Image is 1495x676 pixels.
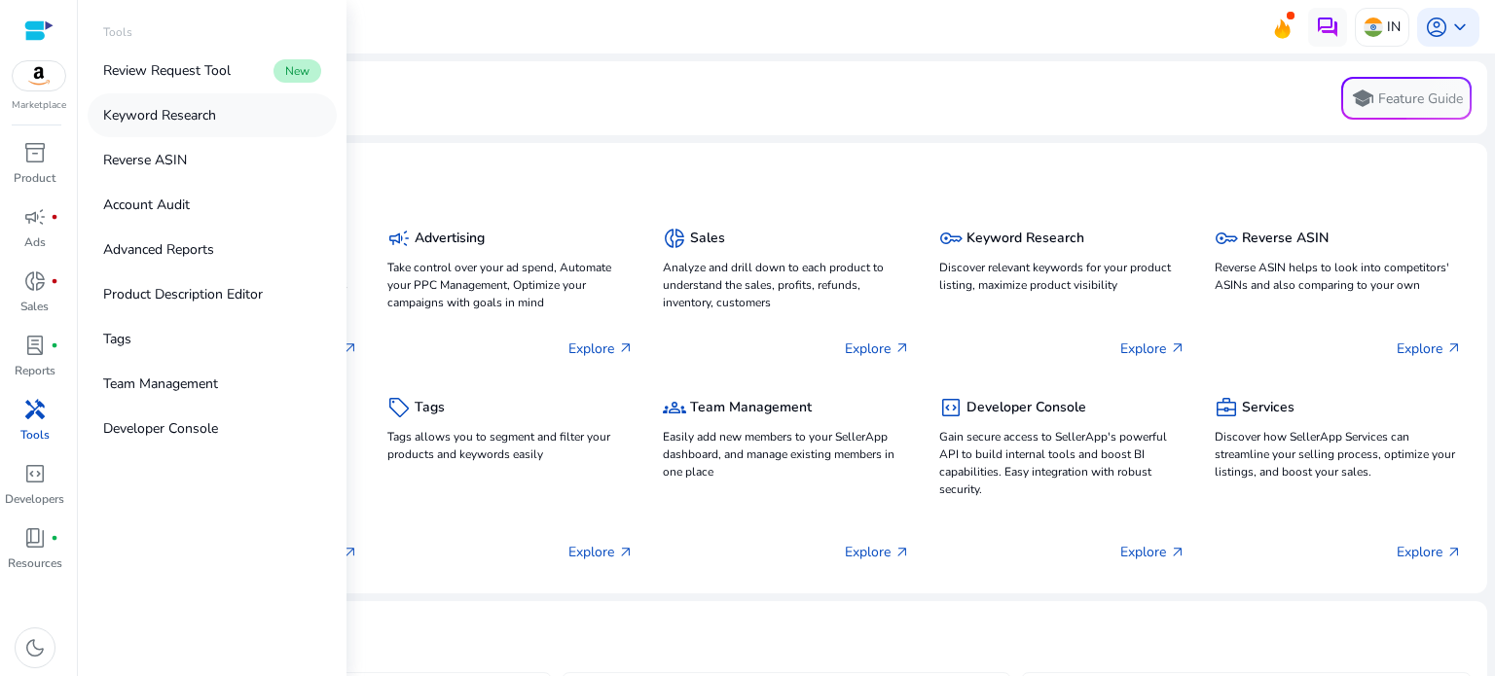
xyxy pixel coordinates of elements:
[966,400,1086,416] h5: Developer Console
[12,98,66,113] p: Marketplace
[103,23,132,41] p: Tools
[894,340,910,356] span: arrow_outward
[663,227,686,250] span: donut_small
[5,490,64,508] p: Developers
[103,60,231,81] p: Review Request Tool
[1397,338,1462,359] p: Explore
[1242,231,1329,247] h5: Reverse ASIN
[1448,16,1472,39] span: keyboard_arrow_down
[103,418,218,439] p: Developer Console
[1120,338,1185,359] p: Explore
[20,298,49,315] p: Sales
[23,269,47,293] span: donut_small
[15,362,55,379] p: Reports
[939,396,963,419] span: code_blocks
[415,400,445,416] h5: Tags
[23,334,47,357] span: lab_profile
[845,542,910,562] p: Explore
[939,428,1186,498] p: Gain secure access to SellerApp's powerful API to build internal tools and boost BI capabilities....
[1215,259,1462,294] p: Reverse ASIN helps to look into competitors' ASINs and also comparing to your own
[51,213,58,221] span: fiber_manual_record
[24,233,46,251] p: Ads
[1425,16,1448,39] span: account_circle
[387,396,411,419] span: sell
[51,341,58,349] span: fiber_manual_record
[1120,542,1185,562] p: Explore
[1364,18,1383,37] img: in.svg
[343,545,358,560] span: arrow_outward
[618,340,634,356] span: arrow_outward
[939,227,963,250] span: key
[939,259,1186,294] p: Discover relevant keywords for your product listing, maximize product visibility
[568,542,634,562] p: Explore
[387,227,411,250] span: campaign
[51,277,58,285] span: fiber_manual_record
[845,338,910,359] p: Explore
[1215,227,1238,250] span: key
[1446,340,1462,356] span: arrow_outward
[23,526,47,550] span: book_4
[13,61,65,90] img: amazon.svg
[966,231,1084,247] h5: Keyword Research
[8,554,62,572] p: Resources
[14,169,55,187] p: Product
[103,374,218,394] p: Team Management
[51,534,58,542] span: fiber_manual_record
[343,340,358,356] span: arrow_outward
[618,545,634,560] span: arrow_outward
[415,231,485,247] h5: Advertising
[690,400,812,416] h5: Team Management
[23,205,47,229] span: campaign
[1351,87,1374,110] span: school
[1341,77,1472,120] button: schoolFeature Guide
[20,426,50,444] p: Tools
[103,150,187,170] p: Reverse ASIN
[387,259,635,311] p: Take control over your ad spend, Automate your PPC Management, Optimize your campaigns with goals...
[1378,89,1463,109] p: Feature Guide
[387,428,635,463] p: Tags allows you to segment and filter your products and keywords easily
[1170,545,1185,560] span: arrow_outward
[568,338,634,359] p: Explore
[663,428,910,480] p: Easily add new members to your SellerApp dashboard, and manage existing members in one place
[103,105,216,125] p: Keyword Research
[1170,340,1185,356] span: arrow_outward
[103,195,190,215] p: Account Audit
[23,462,47,485] span: code_blocks
[273,59,321,83] span: New
[690,231,725,247] h5: Sales
[1397,542,1462,562] p: Explore
[1215,396,1238,419] span: business_center
[663,259,910,311] p: Analyze and drill down to each product to understand the sales, profits, refunds, inventory, cust...
[23,636,47,659] span: dark_mode
[1242,400,1294,416] h5: Services
[103,239,214,260] p: Advanced Reports
[23,398,47,421] span: handyman
[23,141,47,164] span: inventory_2
[1215,428,1462,480] p: Discover how SellerApp Services can streamline your selling process, optimize your listings, and ...
[1446,545,1462,560] span: arrow_outward
[103,284,263,304] p: Product Description Editor
[894,545,910,560] span: arrow_outward
[1387,10,1401,44] p: IN
[103,329,131,349] p: Tags
[663,396,686,419] span: groups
